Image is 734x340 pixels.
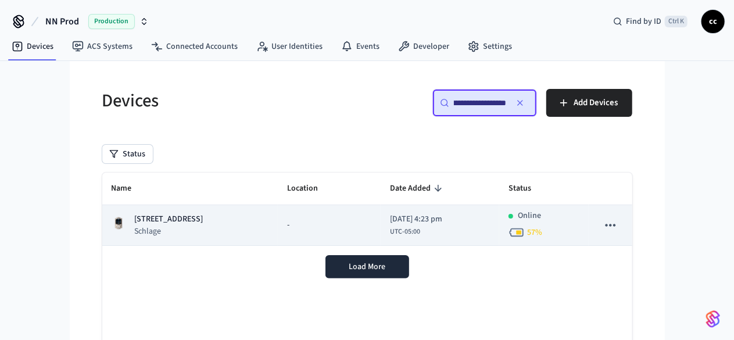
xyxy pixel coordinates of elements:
span: Regístrate con Apple [34,170,106,179]
span: Regístrate con Facebook [48,145,135,153]
p: Schlage [135,226,203,237]
span: Regístrate ahora [5,94,62,102]
img: Email [5,158,33,167]
span: Iniciar sesión [5,94,50,102]
span: 57 % [527,227,542,238]
button: Add Devices [546,89,632,117]
p: [STREET_ADDRESS] [135,213,203,226]
div: Find by IDCtrl K [604,11,697,32]
span: Production [88,14,135,29]
span: Ctrl K [665,16,688,27]
button: Status [102,145,153,163]
h5: Devices [102,89,360,113]
span: Add Devices [574,95,618,110]
table: sticky table [102,173,632,246]
span: cashback [107,72,141,82]
img: Schlage Sense Smart Deadbolt with Camelot Trim, Front [112,216,126,230]
span: UTC-05:00 [390,227,420,237]
span: Status [509,180,546,198]
span: Regístrate ahora [5,113,62,122]
span: NN Prod [45,15,79,28]
a: Developer [389,36,459,57]
span: Regístrate con Google [39,132,116,141]
img: Facebook [5,145,48,154]
span: cc [703,11,724,32]
span: - [287,219,289,231]
p: Online [518,210,541,222]
a: User Identities [247,36,332,57]
a: Settings [459,36,521,57]
img: Apple [5,170,34,180]
button: Load More [325,255,409,278]
span: Date Added [390,180,446,198]
span: Regístrate con Email [33,158,105,166]
img: SeamLogoGradient.69752ec5.svg [706,310,720,328]
a: Events [332,36,389,57]
a: Devices [2,36,63,57]
a: Connected Accounts [142,36,247,57]
img: Google [5,132,39,141]
span: Load More [349,261,385,273]
span: Location [287,180,333,198]
button: cc [701,10,725,33]
div: America/Bogota [390,213,442,237]
span: Name [112,180,147,198]
span: [DATE] 4:23 pm [390,213,442,226]
span: Find by ID [626,16,661,27]
a: ACS Systems [63,36,142,57]
span: Ver ahorros [5,75,45,84]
